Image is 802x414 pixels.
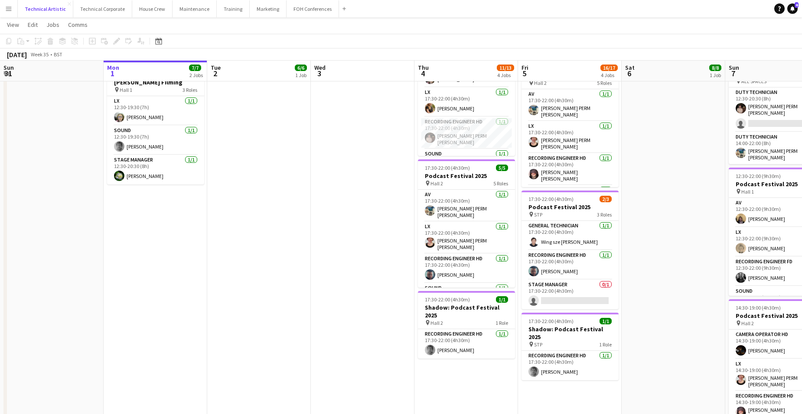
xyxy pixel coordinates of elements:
span: Tue [211,64,221,71]
div: In progress12:30-20:30 (8h)3/3[PERSON_NAME] Filming Hall 13 RolesLX1/112:30-19:30 (7h)[PERSON_NAM... [107,59,204,184]
span: 4 [417,68,429,78]
span: 31 [2,68,14,78]
app-card-role: Stage Manager0/117:30-22:00 (4h30m) [522,280,619,309]
h3: Podcast Festival 2025 [418,172,515,180]
app-card-role: Sound1/112:30-19:30 (7h)[PERSON_NAME] [107,126,204,155]
span: 12:30-22:00 (9h30m) [736,173,781,179]
a: Edit [24,19,41,30]
span: 2/3 [600,196,612,202]
span: 3 Roles [597,211,612,218]
span: Week 35 [29,51,50,58]
app-job-card: 17:30-22:00 (4h30m)2/3Podcast Festival 2025 STP3 RolesGeneral Technician1/117:30-22:00 (4h30m)Win... [522,191,619,309]
div: 1 Job [710,72,721,78]
button: Technical Corporate [73,0,132,17]
span: Hall 2 [534,80,547,86]
span: 1 Role [496,320,508,326]
span: Mon [107,64,119,71]
app-card-role: Sound1/1 [522,185,619,215]
app-card-role: Recording Engineer HD1/117:30-22:00 (4h30m)[PERSON_NAME] [522,351,619,380]
app-card-role: LX1/117:30-22:00 (4h30m)[PERSON_NAME] PERM [PERSON_NAME] [522,121,619,153]
span: 17:30-22:00 (4h30m) [528,196,574,202]
h3: Shadow: Podcast Festival 2025 [418,304,515,319]
span: 16/17 [600,65,618,71]
app-card-role: Sound1/1 [418,283,515,313]
app-job-card: 17:30-22:00 (4h30m)5/5Podcast Festival 2025 Hall 15 RolesAV1/117:30-22:00 (4h30m)[PERSON_NAME]LX1... [418,28,515,156]
app-job-card: 17:30-22:00 (4h30m)1/1Shadow: Podcast Festival 2025 Hall 21 RoleRecording Engineer HD1/117:30-22:... [418,291,515,359]
h3: Shadow: Podcast Festival 2025 [522,325,619,341]
span: STP [534,341,542,348]
a: View [3,19,23,30]
span: 1/1 [600,318,612,324]
app-card-role: Recording Engineer HD1/117:30-22:00 (4h30m)[PERSON_NAME] PERM [PERSON_NAME] [418,117,515,149]
button: Technical Artistic [18,0,73,17]
app-job-card: 17:30-22:00 (4h30m)5/5Podcast Festival 2025 Hall 25 RolesAV1/117:30-22:00 (4h30m)[PERSON_NAME] PE... [522,59,619,187]
app-card-role: Recording Engineer HD1/117:30-22:00 (4h30m)[PERSON_NAME] [PERSON_NAME] [522,153,619,185]
span: Hall 1 [741,188,754,195]
span: 3 Roles [183,87,197,93]
span: STP [534,211,542,218]
a: 4 [787,3,798,14]
app-job-card: 17:30-22:00 (4h30m)1/1Shadow: Podcast Festival 2025 STP1 RoleRecording Engineer HD1/117:30-22:00 ... [522,313,619,380]
div: BST [54,51,62,58]
span: Hall 2 [741,320,754,327]
span: Wed [314,64,326,71]
span: 2 [209,68,221,78]
span: Jobs [46,21,59,29]
span: 17:30-22:00 (4h30m) [425,296,470,303]
span: 1 Role [599,341,612,348]
div: 1 Job [295,72,306,78]
span: 5 [520,68,528,78]
span: 6 [624,68,635,78]
span: Fri [522,64,528,71]
button: FOH Conferences [287,0,339,17]
span: 5 Roles [597,80,612,86]
span: View [7,21,19,29]
span: Thu [418,64,429,71]
app-card-role: LX1/117:30-22:00 (4h30m)[PERSON_NAME] PERM [PERSON_NAME] [418,222,515,254]
div: [DATE] [7,50,27,59]
span: 4 [795,2,799,8]
span: 7 [727,68,739,78]
span: 5 Roles [493,180,508,187]
span: Hall 2 [430,320,443,326]
a: Comms [65,19,91,30]
span: Sun [729,64,739,71]
span: Sat [625,64,635,71]
app-card-role: Stage Manager1/112:30-20:30 (8h)[PERSON_NAME] [107,155,204,184]
div: 2 Jobs [189,72,203,78]
div: 4 Jobs [497,72,514,78]
span: 7/7 [189,65,201,71]
span: Comms [68,21,88,29]
app-card-role: AV1/117:30-22:00 (4h30m)[PERSON_NAME] PERM [PERSON_NAME] [522,89,619,121]
app-card-role: LX1/112:30-19:30 (7h)[PERSON_NAME] [107,96,204,126]
div: 4 Jobs [601,72,617,78]
span: Sun [3,64,14,71]
app-card-role: General Technician1/117:30-22:00 (4h30m)Wing sze [PERSON_NAME] [522,221,619,250]
span: 1/1 [496,296,508,303]
span: Hall 2 [430,180,443,187]
h3: Podcast Festival 2025 [522,203,619,211]
app-job-card: 17:30-22:00 (4h30m)5/5Podcast Festival 2025 Hall 25 RolesAV1/117:30-22:00 (4h30m)[PERSON_NAME] PE... [418,159,515,288]
span: 5/5 [496,165,508,171]
button: Maintenance [173,0,217,17]
span: 11/13 [497,65,514,71]
app-card-role: Sound1/1 [418,149,515,178]
app-card-role: Recording Engineer HD1/117:30-22:00 (4h30m)[PERSON_NAME] [418,329,515,359]
a: Jobs [43,19,63,30]
span: 14:30-19:00 (4h30m) [736,304,781,311]
span: 1 [106,68,119,78]
span: 17:30-22:00 (4h30m) [528,318,574,324]
span: 6/6 [295,65,307,71]
span: 3 [313,68,326,78]
button: Training [217,0,250,17]
span: 8/8 [709,65,721,71]
app-card-role: AV1/117:30-22:00 (4h30m)[PERSON_NAME] PERM [PERSON_NAME] [418,190,515,222]
app-card-role: LX1/117:30-22:00 (4h30m)[PERSON_NAME] [418,87,515,117]
span: 17:30-22:00 (4h30m) [425,165,470,171]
